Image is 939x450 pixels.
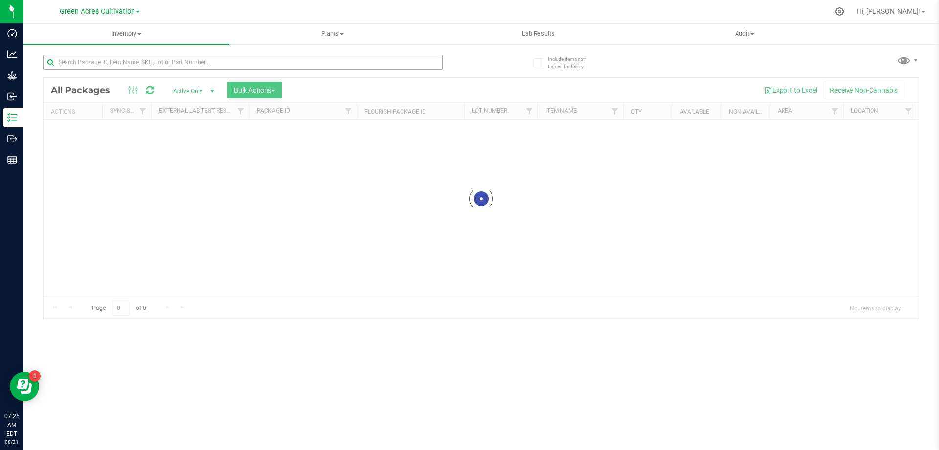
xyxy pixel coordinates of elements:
[435,24,641,44] a: Lab Results
[509,29,568,38] span: Lab Results
[29,370,41,382] iframe: Resource center unread badge
[7,92,17,101] inline-svg: Inbound
[548,55,597,70] span: Include items not tagged for facility
[23,29,229,38] span: Inventory
[7,113,17,122] inline-svg: Inventory
[60,7,135,16] span: Green Acres Cultivation
[7,71,17,80] inline-svg: Grow
[23,24,229,44] a: Inventory
[230,29,435,38] span: Plants
[7,155,17,165] inline-svg: Reports
[642,29,847,38] span: Audit
[7,49,17,59] inline-svg: Analytics
[7,134,17,143] inline-svg: Outbound
[43,55,443,70] input: Search Package ID, Item Name, SKU, Lot or Part Number...
[10,372,39,401] iframe: Resource center
[642,24,848,44] a: Audit
[857,7,920,15] span: Hi, [PERSON_NAME]!
[4,412,19,438] p: 07:25 AM EDT
[229,24,435,44] a: Plants
[7,28,17,38] inline-svg: Dashboard
[833,7,846,16] div: Manage settings
[4,438,19,446] p: 08/21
